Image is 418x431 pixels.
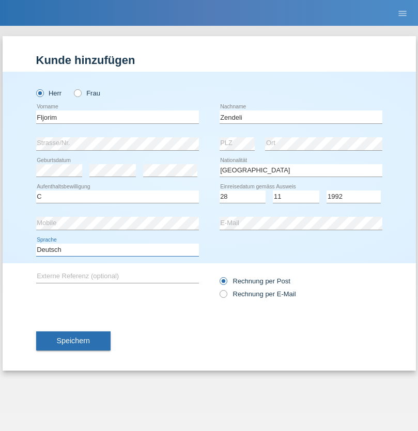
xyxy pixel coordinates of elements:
[74,89,100,97] label: Frau
[220,277,290,285] label: Rechnung per Post
[36,89,43,96] input: Herr
[57,337,90,345] span: Speichern
[392,10,413,16] a: menu
[36,331,111,351] button: Speichern
[74,89,81,96] input: Frau
[397,8,408,19] i: menu
[36,89,62,97] label: Herr
[220,277,226,290] input: Rechnung per Post
[220,290,226,303] input: Rechnung per E-Mail
[220,290,296,298] label: Rechnung per E-Mail
[36,54,382,67] h1: Kunde hinzufügen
